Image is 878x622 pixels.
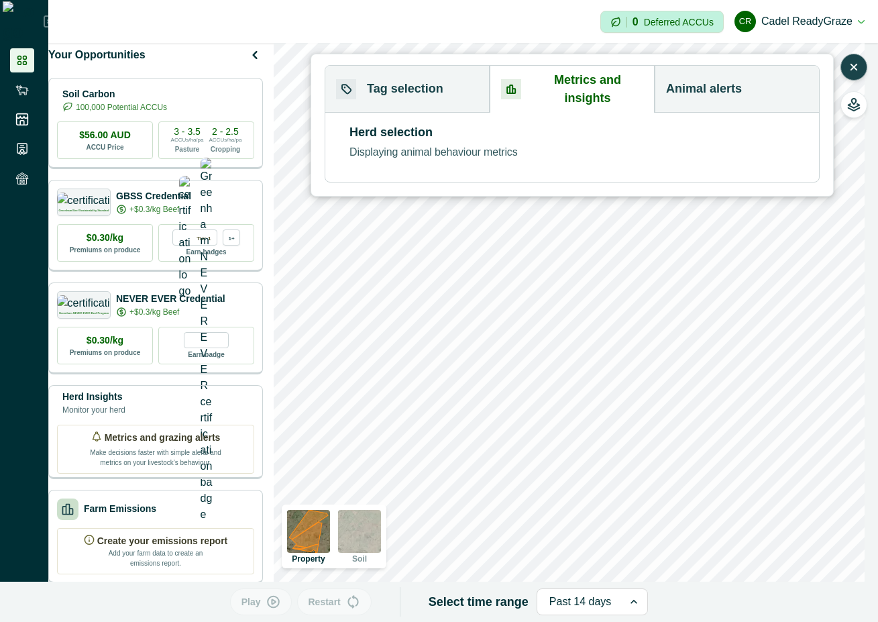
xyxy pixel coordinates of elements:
img: soil preview [338,510,381,553]
p: ACCU Price [86,142,123,152]
p: 3 - 3.5 [174,127,201,136]
button: Play [230,588,292,615]
p: Monitor your herd [62,404,125,416]
img: property preview [287,510,330,553]
img: certification logo [57,295,111,309]
p: +$0.3/kg Beef [129,306,179,318]
p: Deferred ACCUs [644,17,714,27]
p: NEVER EVER Credential [116,292,225,306]
img: certification logo [179,176,191,299]
p: 0 [633,17,639,28]
p: Select time range [429,593,529,611]
p: Play [241,595,261,609]
p: Cropping [211,144,240,154]
p: Earn badge [188,348,224,360]
p: Premiums on produce [70,348,141,358]
p: Herd selection [349,123,433,142]
p: +$0.3/kg Beef [129,203,179,215]
p: Soil [352,555,367,563]
p: Make decisions faster with simple alerts and metrics on your livestock’s behaviour. [89,445,223,468]
p: $0.30/kg [87,333,123,348]
p: Earn badges [186,246,226,257]
p: Add your farm data to create an emissions report. [105,548,206,568]
p: Your Opportunities [48,47,146,63]
button: Animal alerts [655,66,819,113]
canvas: Map [274,43,865,622]
p: Soil Carbon [62,87,167,101]
p: Pasture [175,144,200,154]
p: Greenham NEVER EVER Beef Program [59,312,109,315]
p: ACCUs/ha/pa [209,136,242,144]
p: Metrics and grazing alerts [105,431,221,445]
p: 100,000 Potential ACCUs [76,101,167,113]
div: more credentials avaialble [223,229,240,246]
p: Tier 1 [197,233,211,242]
p: 1+ [228,233,234,242]
p: 2 - 2.5 [212,127,239,136]
p: Greenham Beef Sustainability Standard [58,209,109,212]
p: Premiums on produce [70,245,141,255]
p: Farm Emissions [84,502,156,516]
p: Herd Insights [62,390,125,404]
img: Greenham NEVER EVER certification badge [201,158,213,523]
img: certification logo [57,193,111,206]
p: Displaying animal behaviour metrics [349,144,518,160]
p: $0.30/kg [87,231,123,245]
p: $56.00 AUD [79,128,131,142]
button: Tag selection [325,66,490,113]
button: Restart [297,588,372,615]
button: Metrics and insights [490,66,655,113]
p: GBSS Credential [116,189,191,203]
p: Property [292,555,325,563]
p: Restart [309,595,341,609]
p: ACCUs/ha/pa [171,136,204,144]
button: Cadel ReadyGrazeCadel ReadyGraze [734,5,865,38]
img: Logo [3,1,44,42]
p: Create your emissions report [97,534,228,548]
